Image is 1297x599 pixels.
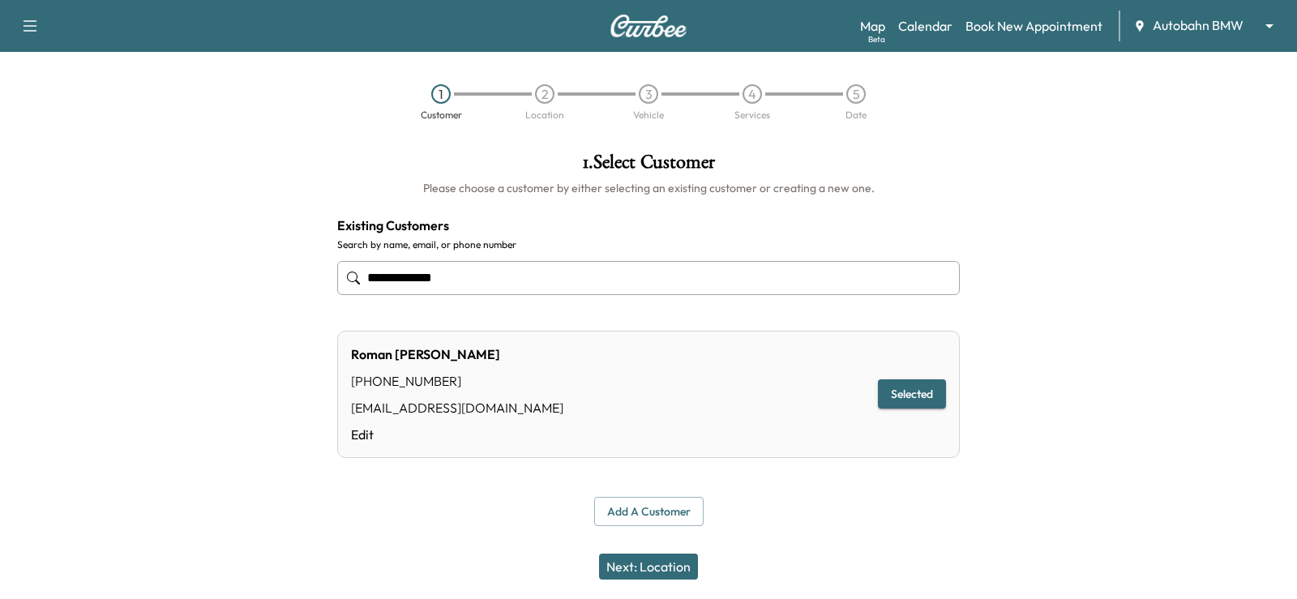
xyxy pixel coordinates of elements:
[1153,16,1243,35] span: Autobahn BMW
[846,84,866,104] div: 5
[337,216,960,235] h4: Existing Customers
[525,110,564,120] div: Location
[337,152,960,180] h1: 1 . Select Customer
[845,110,867,120] div: Date
[351,425,563,444] a: Edit
[594,497,704,527] button: Add a customer
[639,84,658,104] div: 3
[633,110,664,120] div: Vehicle
[965,16,1102,36] a: Book New Appointment
[337,238,960,251] label: Search by name, email, or phone number
[734,110,770,120] div: Services
[351,371,563,391] div: [PHONE_NUMBER]
[878,379,946,409] button: Selected
[743,84,762,104] div: 4
[431,84,451,104] div: 1
[868,33,885,45] div: Beta
[599,554,698,580] button: Next: Location
[898,16,952,36] a: Calendar
[351,344,563,364] div: Roman [PERSON_NAME]
[535,84,554,104] div: 2
[351,398,563,417] div: [EMAIL_ADDRESS][DOMAIN_NAME]
[610,15,687,37] img: Curbee Logo
[337,180,960,196] h6: Please choose a customer by either selecting an existing customer or creating a new one.
[421,110,462,120] div: Customer
[860,16,885,36] a: MapBeta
